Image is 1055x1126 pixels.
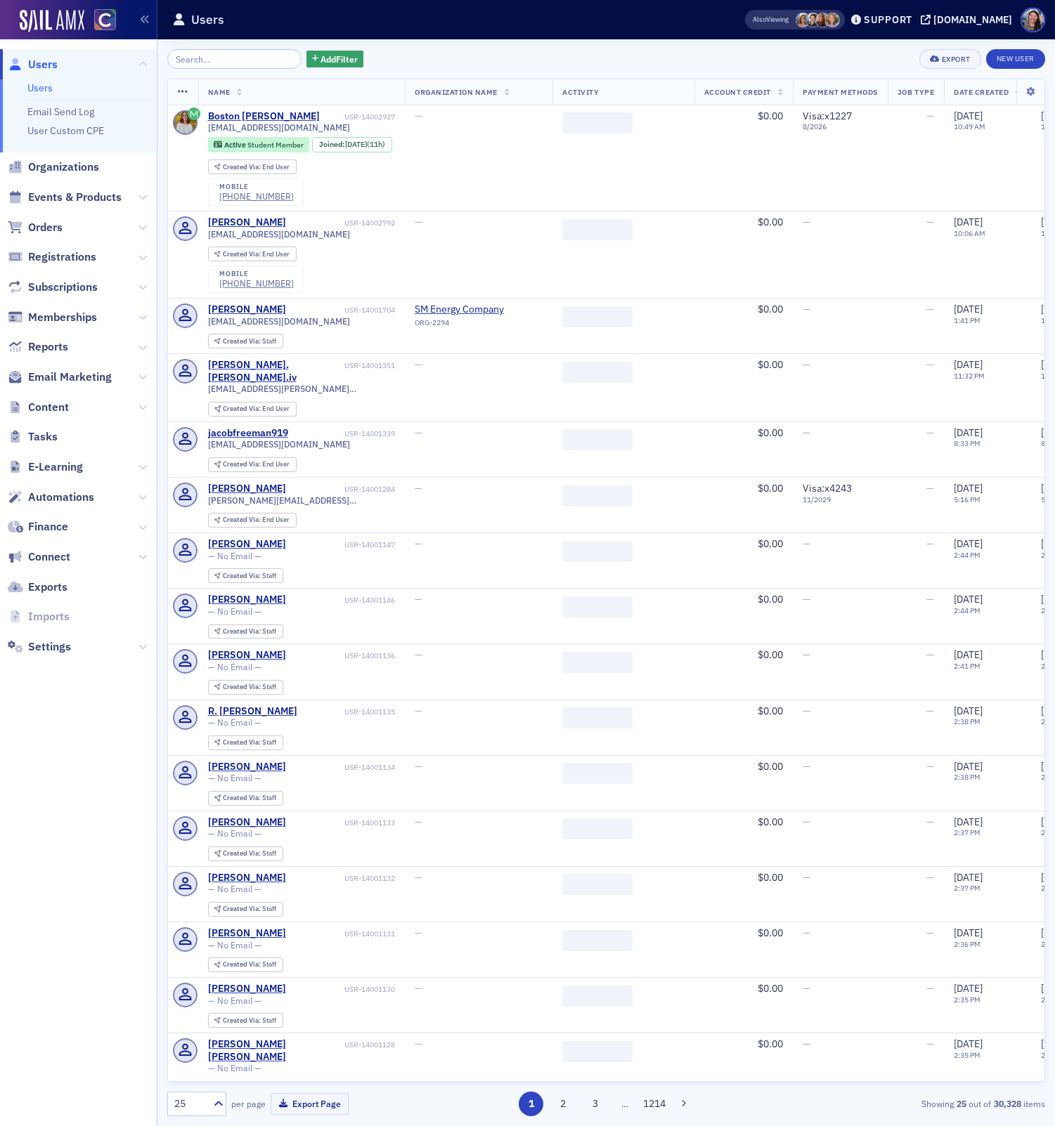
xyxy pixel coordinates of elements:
a: [PHONE_NUMBER] [219,191,294,202]
span: Settings [28,639,71,655]
span: — No Email — [208,717,261,728]
div: USR-14001146 [288,596,395,605]
time: 1:41 PM [954,315,980,325]
span: $0.00 [758,426,783,439]
div: USR-14001133 [288,818,395,827]
div: Created Via: Staff [208,791,283,806]
a: [PERSON_NAME] [208,483,286,495]
span: $0.00 [758,303,783,315]
div: USR-14002792 [288,218,395,228]
div: USR-14001704 [288,306,395,315]
div: Staff [223,338,276,346]
button: [DOMAIN_NAME] [921,15,1017,25]
div: End User [223,164,290,171]
span: — No Email — [208,662,261,672]
div: Support [864,13,912,26]
span: Account Credit [704,87,771,97]
div: Created Via: Staff [208,846,283,861]
div: Created Via: Staff [208,680,283,695]
span: — [415,216,422,228]
div: [PHONE_NUMBER] [219,278,294,289]
span: [DATE] [954,426,983,439]
time: 2:37 PM [954,883,980,893]
span: $0.00 [758,927,783,939]
span: — [926,537,934,550]
button: Export [919,49,980,69]
div: [PERSON_NAME] [208,216,286,229]
div: [PERSON_NAME] [PERSON_NAME] [208,1038,342,1063]
div: Created Via: Staff [208,735,283,750]
span: — [803,705,810,717]
span: [PERSON_NAME][EMAIL_ADDRESS][PERSON_NAME][DOMAIN_NAME] [208,495,396,506]
span: — [926,303,934,315]
div: Created Via: Staff [208,957,283,972]
a: Users [27,81,53,94]
div: R. [PERSON_NAME] [208,705,297,718]
a: Reports [8,339,68,355]
time: 10:49 AM [954,122,985,131]
div: Staff [223,905,276,913]
div: mobile [219,270,294,278]
span: ‌ [562,485,633,506]
span: SM Energy Company [415,303,543,316]
span: Activity [562,87,599,97]
a: User Custom CPE [27,124,104,137]
span: [DATE] [954,593,983,605]
span: — [803,927,810,939]
button: 2 [551,1092,576,1116]
span: [EMAIL_ADDRESS][DOMAIN_NAME] [208,316,350,327]
span: Created Via : [223,627,262,636]
a: Exports [8,580,67,595]
span: — [926,426,934,439]
span: Tasks [28,429,58,445]
span: — [803,871,810,884]
span: — [415,358,422,371]
span: — [926,705,934,717]
span: $0.00 [758,705,783,717]
time: 2:37 PM [954,827,980,837]
button: 3 [583,1092,607,1116]
span: Organization Name [415,87,498,97]
span: Payment Methods [803,87,878,97]
span: Orders [28,220,63,235]
span: ‌ [562,930,633,951]
span: $0.00 [758,593,783,605]
div: End User [223,251,290,258]
span: — [803,648,810,661]
span: — [803,358,810,371]
span: [DATE] [954,760,983,773]
span: Finance [28,519,68,535]
span: $0.00 [758,648,783,661]
a: Automations [8,490,94,505]
span: ‌ [562,429,633,450]
a: [PERSON_NAME] [208,872,286,884]
a: Subscriptions [8,280,98,295]
span: Viewing [753,15,789,25]
time: 11:32 PM [954,371,985,381]
span: Users [28,57,58,72]
span: ‌ [562,596,633,617]
span: — No Email — [208,551,261,561]
span: [DATE] [954,110,983,122]
span: ‌ [562,763,633,784]
a: Boston [PERSON_NAME] [208,110,320,123]
span: — [926,760,934,773]
span: [DATE] [954,705,983,717]
time: 8:33 PM [954,438,980,448]
span: Pamela Galey-Coleman [805,13,820,27]
span: — [803,303,810,315]
div: [PERSON_NAME] [208,538,286,551]
span: Date Created [954,87,1009,97]
span: [DATE] [954,303,983,315]
div: Created Via: Staff [208,334,283,348]
span: $0.00 [758,760,783,773]
div: End User [223,516,290,524]
span: [DATE] [954,358,983,371]
div: Created Via: End User [208,247,297,261]
div: [PERSON_NAME] [208,927,286,940]
div: Active: Active: Student Member [208,137,310,152]
div: Joined: 2025-08-20 00:00:00 [312,137,392,152]
span: Job Type [898,87,934,97]
a: [PERSON_NAME] [208,594,286,606]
